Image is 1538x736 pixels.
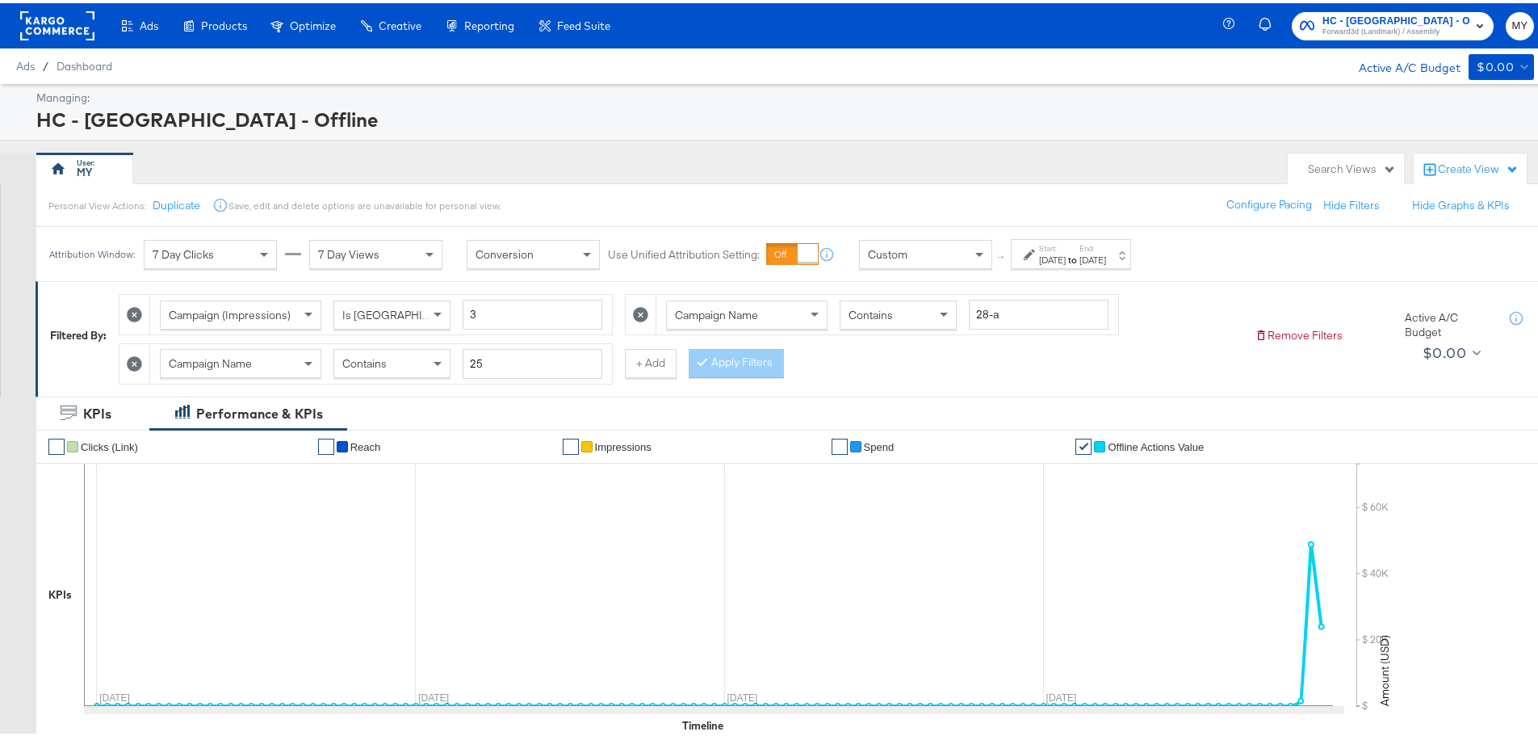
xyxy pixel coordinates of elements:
[608,244,760,259] label: Use Unified Attribution Setting:
[463,297,602,326] input: Enter a number
[50,325,107,340] div: Filtered By:
[1416,337,1485,363] button: $0.00
[81,438,138,450] span: Clicks (Link)
[1342,51,1460,75] div: Active A/C Budget
[1322,10,1469,27] span: HC - [GEOGRAPHIC_DATA] - Offline
[48,246,136,257] div: Attribution Window:
[625,346,677,375] button: + Add
[595,438,652,450] span: Impressions
[342,305,466,319] span: Is [GEOGRAPHIC_DATA]
[228,196,501,209] div: Save, edit and delete options are unavailable for personal view.
[290,16,336,29] span: Optimize
[318,435,334,452] a: ✔
[1412,195,1510,210] button: Hide Graphs & KPIs
[1039,240,1066,250] label: Start:
[318,244,379,259] span: 7 Day Views
[77,162,92,177] div: MY
[83,402,111,420] div: KPIs
[1322,23,1469,36] span: Forward3d (Landmark) / Assembly
[140,16,158,29] span: Ads
[36,103,1530,130] div: HC - [GEOGRAPHIC_DATA] - Offline
[36,87,1530,103] div: Managing:
[1079,240,1106,250] label: End:
[153,195,200,210] button: Duplicate
[1255,325,1343,340] button: Remove Filters
[201,16,247,29] span: Products
[969,297,1108,326] input: Enter a search term
[868,244,907,259] span: Custom
[169,305,291,319] span: Campaign (Impressions)
[1477,54,1514,74] div: $0.00
[994,251,1009,257] span: ↑
[1512,14,1528,32] span: MY
[153,244,214,259] span: 7 Day Clicks
[48,584,72,599] div: KPIs
[832,435,848,452] a: ✔
[350,438,381,450] span: Reach
[1423,338,1466,362] div: $0.00
[48,196,146,209] div: Personal View Actions:
[682,715,723,730] div: Timeline
[57,57,112,69] a: Dashboard
[1075,435,1092,452] a: ✔
[864,438,895,450] span: Spend
[463,346,602,376] input: Enter a search term
[379,16,421,29] span: Creative
[169,353,252,368] span: Campaign Name
[1469,51,1534,77] button: $0.00
[476,244,534,259] span: Conversion
[1377,632,1392,703] text: Amount (USD)
[48,435,65,452] a: ✔
[342,353,387,368] span: Contains
[849,305,893,319] span: Contains
[1039,250,1066,263] div: [DATE]
[1079,250,1106,263] div: [DATE]
[1066,250,1079,263] strong: to
[35,57,57,69] span: /
[16,57,35,69] span: Ads
[557,16,610,29] span: Feed Suite
[1292,9,1494,37] button: HC - [GEOGRAPHIC_DATA] - OfflineForward3d (Landmark) / Assembly
[1323,195,1380,210] button: Hide Filters
[1506,9,1534,37] button: MY
[1438,158,1519,175] div: Create View
[1405,307,1494,337] div: Active A/C Budget
[675,305,758,319] span: Campaign Name
[1108,438,1204,450] span: Offline Actions Value
[563,435,579,452] a: ✔
[196,402,323,420] div: Performance & KPIs
[1308,158,1396,174] div: Search Views
[1215,187,1323,217] button: Configure Pacing
[464,16,514,29] span: Reporting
